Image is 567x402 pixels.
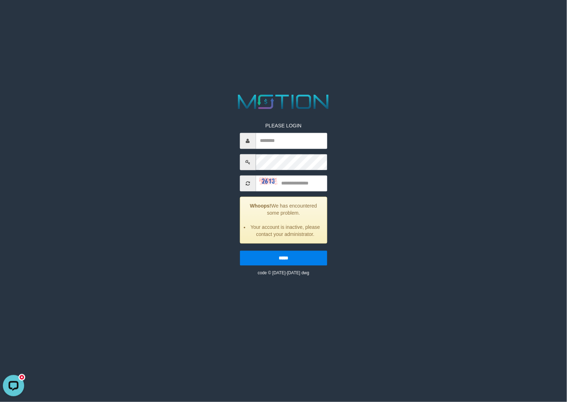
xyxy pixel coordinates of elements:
[240,197,327,244] div: We has encountered some problem.
[3,3,24,24] button: Open LiveChat chat widget
[259,178,277,185] img: captcha
[240,122,327,130] p: PLEASE LOGIN
[18,2,25,9] div: new message indicator
[258,271,309,276] small: code © [DATE]-[DATE] dwg
[234,92,333,112] img: MOTION_logo.png
[250,203,271,209] strong: Whoops!
[249,224,321,238] li: Your account is inactive, please contact your administrator.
